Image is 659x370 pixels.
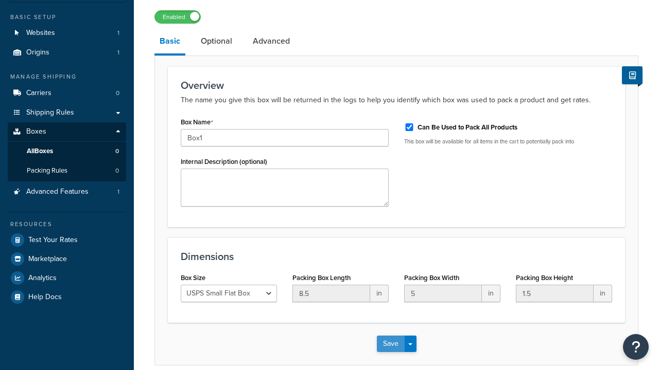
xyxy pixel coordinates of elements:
span: 1 [117,188,119,196]
label: Box Name [181,118,213,126]
li: Origins [8,43,126,62]
p: The name you give this box will be returned in the logs to help you identify which box was used t... [181,94,612,106]
a: Shipping Rules [8,103,126,122]
a: Advanced Features1 [8,182,126,201]
button: Show Help Docs [622,66,643,84]
a: AllBoxes0 [8,142,126,161]
div: Basic Setup [8,13,126,22]
span: Help Docs [28,293,62,302]
button: Open Resource Center [623,334,649,360]
li: Websites [8,24,126,43]
a: Optional [196,29,237,53]
span: 0 [115,147,119,156]
span: Shipping Rules [26,108,74,117]
a: Boxes [8,122,126,141]
a: Analytics [8,269,126,287]
span: in [482,285,500,302]
span: in [594,285,612,302]
h3: Overview [181,80,612,91]
li: Packing Rules [8,161,126,180]
button: Save [377,336,405,352]
label: Enabled [155,11,200,23]
li: Carriers [8,84,126,103]
span: Advanced Features [26,188,89,196]
h3: Dimensions [181,251,612,262]
a: Packing Rules0 [8,161,126,180]
span: 1 [117,29,119,38]
span: in [370,285,389,302]
span: Carriers [26,89,51,98]
a: Basic [154,29,185,55]
span: Analytics [28,274,57,283]
span: All Boxes [27,147,53,156]
a: Advanced [248,29,295,53]
label: Packing Box Height [516,274,573,282]
a: Marketplace [8,250,126,268]
span: Boxes [26,127,46,136]
label: Internal Description (optional) [181,158,267,165]
a: Origins1 [8,43,126,62]
span: 0 [115,166,119,175]
span: Origins [26,48,49,57]
a: Websites1 [8,24,126,43]
label: Can Be Used to Pack All Products [418,123,517,132]
div: Resources [8,220,126,229]
li: Advanced Features [8,182,126,201]
label: Packing Box Width [404,274,459,282]
span: Marketplace [28,255,67,264]
label: Box Size [181,274,205,282]
div: Manage Shipping [8,72,126,81]
span: Websites [26,29,55,38]
p: This box will be available for all items in the cart to potentially pack into [404,138,612,145]
label: Packing Box Length [292,274,351,282]
a: Test Your Rates [8,231,126,249]
span: 0 [116,89,119,98]
span: 1 [117,48,119,57]
li: Boxes [8,122,126,181]
a: Carriers0 [8,84,126,103]
a: Help Docs [8,288,126,306]
span: Test Your Rates [28,236,78,245]
span: Packing Rules [27,166,67,175]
